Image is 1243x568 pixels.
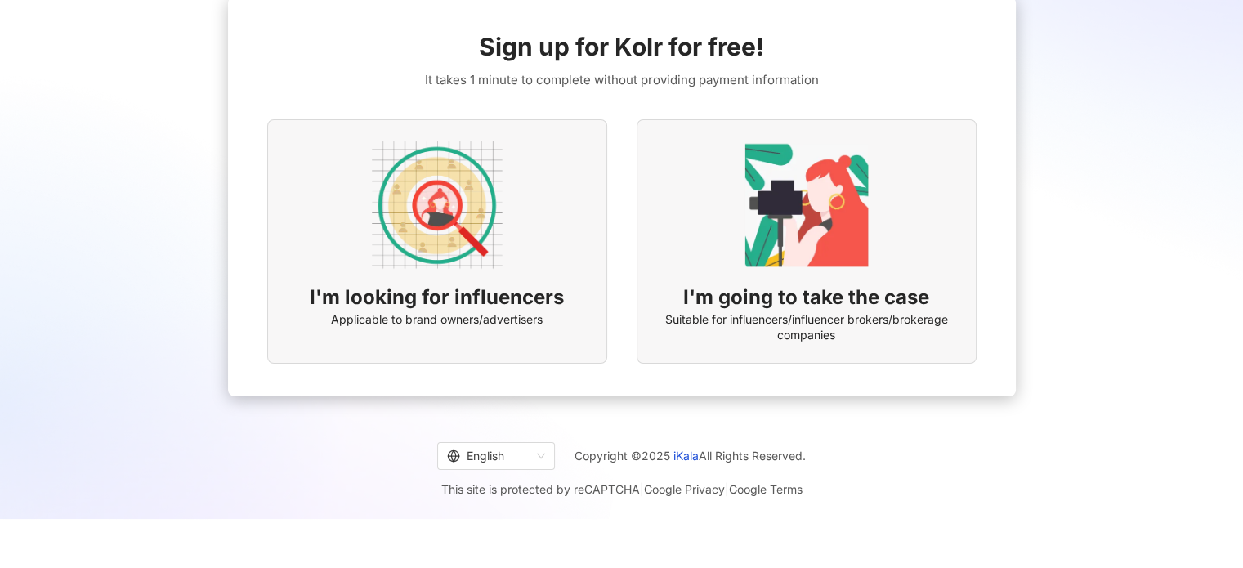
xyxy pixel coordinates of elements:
[447,443,530,469] div: English
[441,480,803,499] span: This site is protected by reCAPTCHA
[425,70,819,90] span: It takes 1 minute to complete without providing payment information
[673,449,699,463] a: iKala
[683,284,929,311] span: I'm going to take the case
[372,140,503,271] img: AD identity option
[729,482,803,496] a: Google Terms
[640,482,644,496] span: |
[310,284,564,311] span: I'm looking for influencers
[725,482,729,496] span: |
[575,446,806,466] span: Copyright © 2025 All Rights Reserved.
[644,482,725,496] a: Google Privacy
[657,311,956,343] span: Suitable for influencers/influencer brokers/brokerage companies
[331,311,543,328] span: Applicable to brand owners/advertisers
[741,140,872,271] img: KOL identity option
[479,29,764,64] span: Sign up for Kolr for free!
